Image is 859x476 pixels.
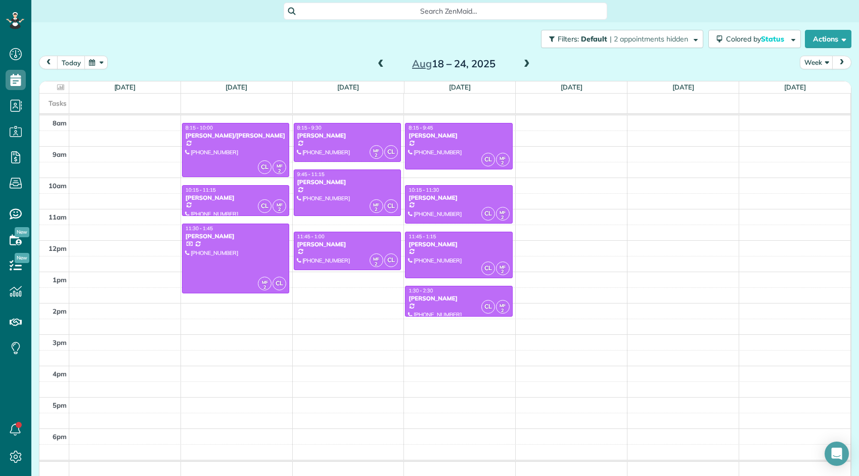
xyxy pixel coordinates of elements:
[258,160,272,174] span: CL
[185,233,286,240] div: [PERSON_NAME]
[708,30,801,48] button: Colored byStatus
[53,370,67,378] span: 4pm
[481,300,495,314] span: CL
[536,30,703,48] a: Filters: Default | 2 appointments hidden
[186,124,213,131] span: 8:15 - 10:00
[805,30,851,48] button: Actions
[409,233,436,240] span: 11:45 - 1:15
[500,302,506,308] span: MF
[408,132,509,139] div: [PERSON_NAME]
[49,99,67,107] span: Tasks
[370,151,383,160] small: 2
[185,132,286,139] div: [PERSON_NAME]/[PERSON_NAME]
[500,209,506,215] span: MF
[273,205,286,214] small: 2
[726,34,788,44] span: Colored by
[370,259,383,269] small: 2
[53,432,67,441] span: 6pm
[297,132,398,139] div: [PERSON_NAME]
[496,267,509,277] small: 2
[277,163,283,168] span: MF
[373,148,379,153] span: MF
[225,83,247,91] a: [DATE]
[273,166,286,176] small: 2
[53,119,67,127] span: 8am
[49,182,67,190] span: 10am
[53,401,67,409] span: 5pm
[784,83,806,91] a: [DATE]
[337,83,359,91] a: [DATE]
[53,307,67,315] span: 2pm
[384,199,398,213] span: CL
[297,241,398,248] div: [PERSON_NAME]
[481,153,495,166] span: CL
[496,213,509,223] small: 2
[496,306,509,316] small: 2
[496,158,509,168] small: 2
[384,145,398,159] span: CL
[500,155,506,161] span: MF
[297,124,322,131] span: 8:15 - 9:30
[15,253,29,263] span: New
[384,253,398,267] span: CL
[610,34,688,44] span: | 2 appointments hidden
[558,34,579,44] span: Filters:
[481,207,495,221] span: CL
[186,187,216,193] span: 10:15 - 11:15
[581,34,608,44] span: Default
[825,442,849,466] div: Open Intercom Messenger
[449,83,471,91] a: [DATE]
[409,124,433,131] span: 8:15 - 9:45
[262,279,268,285] span: MF
[408,295,509,302] div: [PERSON_NAME]
[408,241,509,248] div: [PERSON_NAME]
[258,199,272,213] span: CL
[186,225,213,232] span: 11:30 - 1:45
[500,264,506,270] span: MF
[185,194,286,201] div: [PERSON_NAME]
[297,233,325,240] span: 11:45 - 1:00
[57,56,85,69] button: today
[370,205,383,214] small: 2
[761,34,786,44] span: Status
[53,150,67,158] span: 9am
[53,276,67,284] span: 1pm
[114,83,136,91] a: [DATE]
[49,213,67,221] span: 11am
[561,83,582,91] a: [DATE]
[672,83,694,91] a: [DATE]
[258,283,271,292] small: 2
[541,30,703,48] button: Filters: Default | 2 appointments hidden
[49,244,67,252] span: 12pm
[409,187,439,193] span: 10:15 - 11:30
[15,227,29,237] span: New
[832,56,851,69] button: next
[277,202,283,207] span: MF
[408,194,509,201] div: [PERSON_NAME]
[373,202,379,207] span: MF
[297,171,325,178] span: 9:45 - 11:15
[53,338,67,347] span: 3pm
[409,287,433,294] span: 1:30 - 2:30
[297,179,398,186] div: [PERSON_NAME]
[39,56,58,69] button: prev
[273,277,286,290] span: CL
[481,262,495,275] span: CL
[800,56,833,69] button: Week
[373,256,379,262] span: MF
[390,58,517,69] h2: 18 – 24, 2025
[412,57,432,70] span: Aug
